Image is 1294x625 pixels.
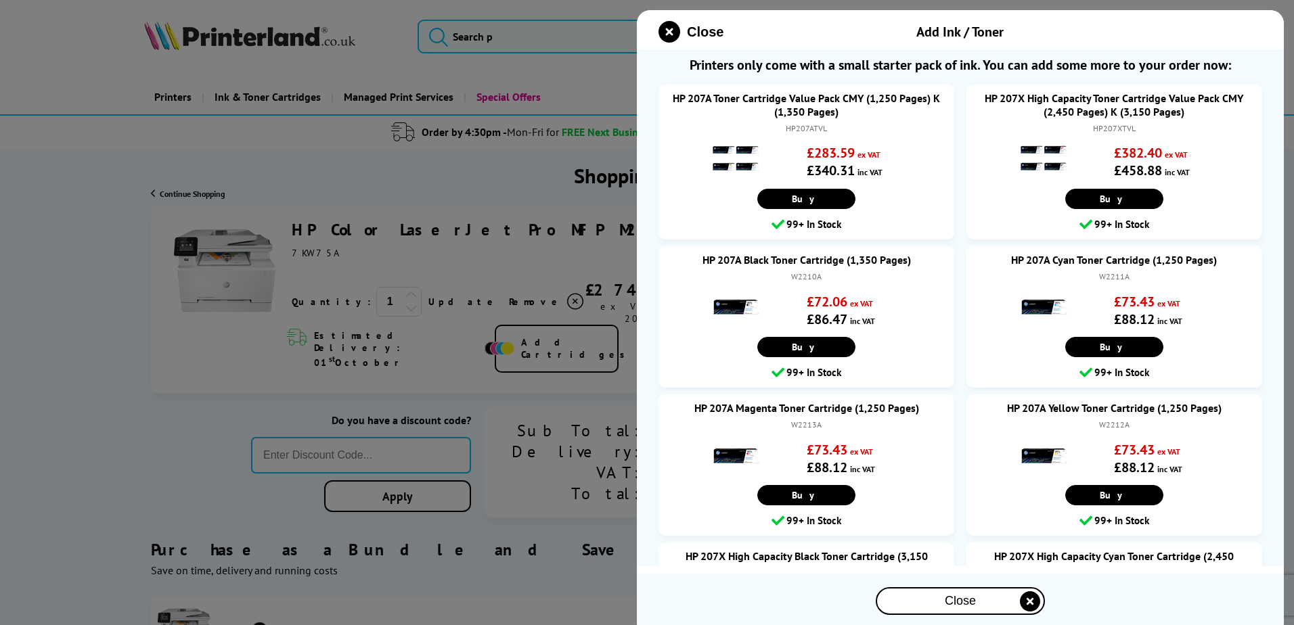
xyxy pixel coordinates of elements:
strong: £283.59 [807,144,855,162]
a: HP 207A Toner Cartridge Value Pack CMY (1,250 Pages) K (1,350 Pages) [672,91,941,118]
div: W2212A [980,418,1249,432]
span: inc VAT [850,316,875,326]
a: Buy [1065,189,1163,209]
a: Buy [757,189,855,209]
span: inc VAT [1165,167,1190,177]
a: HP 207A Magenta Toner Cartridge (1,250 Pages) [672,401,941,415]
a: Buy [757,485,855,505]
strong: £72.06 [807,293,847,310]
img: HP 207A Yellow Toner Cartridge (1,250 Pages) [1020,432,1067,480]
img: HP 207X High Capacity Toner Cartridge Value Pack CMY (2,450 Pages) K (3,150 Pages) [1020,135,1067,183]
img: HP 207A Magenta Toner Cartridge (1,250 Pages) [712,432,759,480]
strong: £88.12 [1114,459,1155,476]
div: HP207ATVL [672,122,941,135]
div: HP207XTVL [980,122,1249,135]
img: HP 207A Toner Cartridge Value Pack CMY (1,250 Pages) K (1,350 Pages) [712,135,759,183]
img: HP 207A Cyan Toner Cartridge (1,250 Pages) [1020,283,1067,331]
a: HP 207X High Capacity Toner Cartridge Value Pack CMY (2,450 Pages) K (3,150 Pages) [980,91,1249,118]
span: ex VAT [850,446,873,457]
span: Close [687,24,723,40]
div: W2211A [980,270,1249,283]
span: ex VAT [1165,149,1188,160]
a: HP 207X High Capacity Cyan Toner Cartridge (2,450 Pages) [980,549,1249,576]
div: Add Ink / Toner [779,23,1141,41]
strong: £458.88 [1114,162,1162,179]
span: Close [945,594,976,608]
span: Printers only come with a small starter pack of ink. You can add some more to your order now: [690,56,1231,74]
strong: £73.43 [1114,441,1155,459]
span: ex VAT [857,149,880,160]
div: W2213A [672,418,941,432]
strong: £73.43 [807,441,847,459]
span: 99+ In Stock [786,216,841,233]
div: W2210A [672,270,941,283]
a: HP 207X High Capacity Black Toner Cartridge (3,150 Pages) [672,549,941,576]
span: inc VAT [850,464,875,474]
span: 99+ In Stock [1094,512,1149,530]
span: inc VAT [1157,464,1182,474]
strong: £88.12 [1114,310,1155,328]
span: ex VAT [850,298,873,308]
strong: £382.40 [1114,144,1162,162]
a: Buy [1065,337,1163,357]
strong: £340.31 [807,162,855,179]
span: inc VAT [1157,316,1182,326]
span: inc VAT [857,167,883,177]
button: close modal [876,587,1045,615]
img: HP 207A Black Toner Cartridge (1,350 Pages) [712,283,759,331]
a: HP 207A Cyan Toner Cartridge (1,250 Pages) [980,253,1249,267]
button: close modal [659,21,723,43]
span: 99+ In Stock [1094,216,1149,233]
span: ex VAT [1157,446,1180,457]
a: HP 207A Black Toner Cartridge (1,350 Pages) [672,253,941,267]
span: 99+ In Stock [786,512,841,530]
span: ex VAT [1157,298,1180,308]
span: 99+ In Stock [1094,364,1149,381]
a: Buy [757,337,855,357]
strong: £86.47 [807,310,847,328]
strong: £73.43 [1114,293,1155,310]
span: 99+ In Stock [786,364,841,381]
a: Buy [1065,485,1163,505]
strong: £88.12 [807,459,847,476]
a: HP 207A Yellow Toner Cartridge (1,250 Pages) [980,401,1249,415]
